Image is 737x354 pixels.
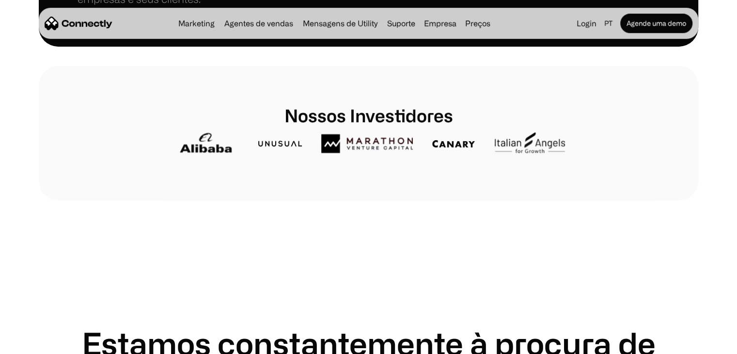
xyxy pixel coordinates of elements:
[421,16,459,30] div: Empresa
[299,19,381,27] a: Mensagens de Utility
[573,16,600,30] a: Login
[10,336,58,351] aside: Language selected: Português (Brasil)
[45,16,112,31] a: home
[172,105,565,126] h1: Nossos Investidores
[174,19,219,27] a: Marketing
[424,16,456,30] div: Empresa
[604,16,612,30] div: pt
[600,16,618,30] div: pt
[220,19,297,27] a: Agentes de vendas
[620,14,692,33] a: Agende uma demo
[383,19,419,27] a: Suporte
[19,337,58,351] ul: Language list
[461,19,494,27] a: Preços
